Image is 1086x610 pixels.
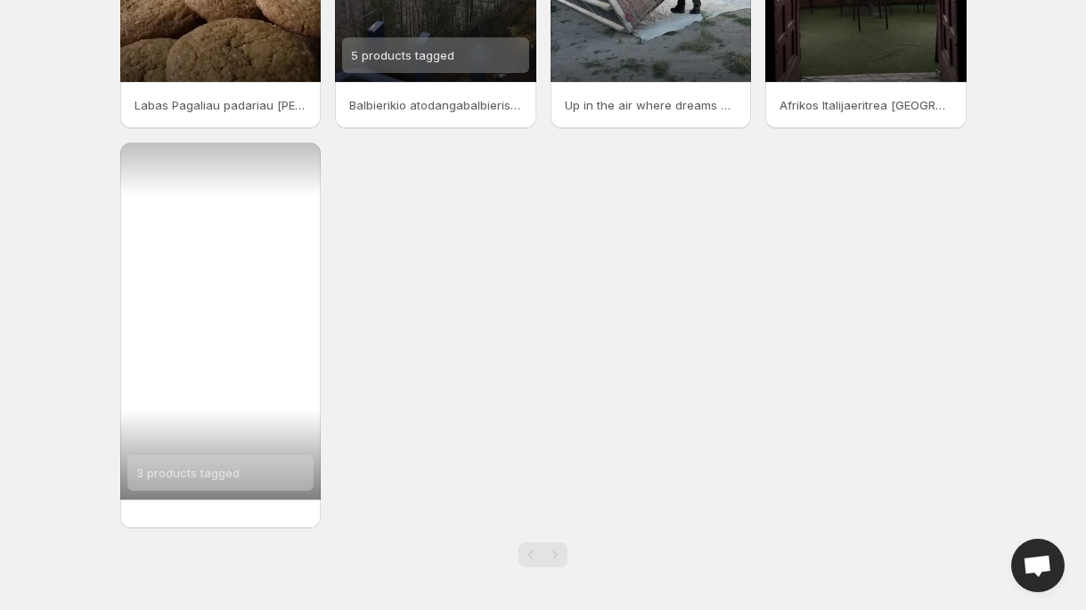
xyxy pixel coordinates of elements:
[1011,539,1065,592] a: Open chat
[136,466,240,480] span: 3 products tagged
[135,96,307,114] p: Labas Pagaliau padariau [PERSON_NAME] pristatym K a ia su tais sausainiais sugalvojau Keliaujam k...
[780,96,952,114] p: Afrikos Italijaeritrea [GEOGRAPHIC_DATA]
[349,96,522,114] p: Balbierikio atodangabalbieriskisgamta atostogos
[565,96,738,114] p: Up in the air where dreams drift free
[351,48,454,62] span: 5 products tagged
[519,542,567,567] nav: Pagination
